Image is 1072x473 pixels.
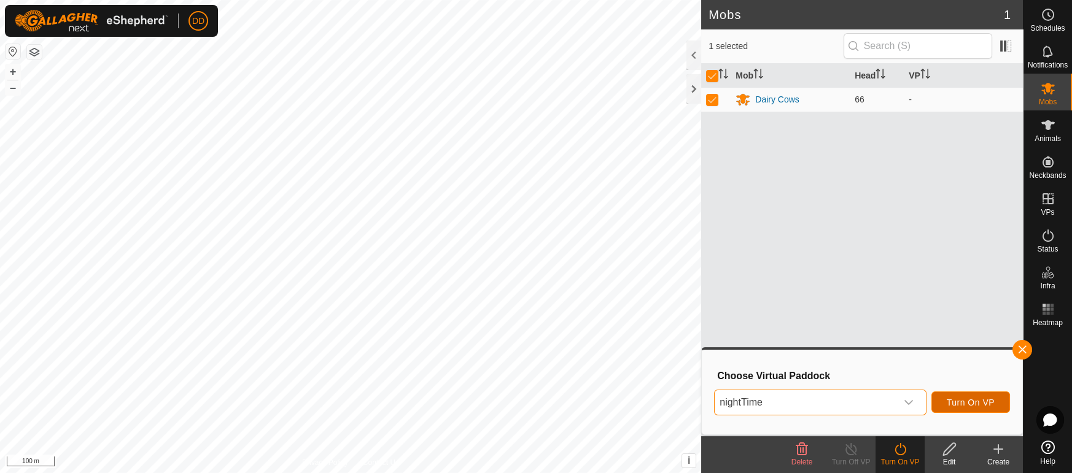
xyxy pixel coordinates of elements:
div: Turn On VP [876,456,925,467]
button: – [6,80,20,95]
input: Search (S) [844,33,992,59]
p-sorticon: Activate to sort [920,71,930,80]
div: Edit [925,456,974,467]
span: Heatmap [1033,319,1063,326]
button: i [682,454,696,467]
div: Turn Off VP [826,456,876,467]
a: Contact Us [363,457,399,468]
span: Schedules [1030,25,1065,32]
td: - [904,87,1023,112]
button: Turn On VP [931,391,1010,413]
span: Turn On VP [947,398,995,407]
span: Animals [1035,135,1061,142]
button: Map Layers [27,45,42,60]
span: Delete [791,458,813,466]
span: 1 selected [709,40,843,53]
span: Status [1037,245,1058,253]
div: Create [974,456,1023,467]
button: Reset Map [6,44,20,59]
a: Privacy Policy [302,457,348,468]
div: dropdown trigger [896,390,921,415]
span: Infra [1040,282,1055,290]
span: Help [1040,458,1055,465]
span: 1 [1004,6,1011,24]
p-sorticon: Activate to sort [876,71,885,80]
th: Mob [731,64,850,88]
h3: Choose Virtual Paddock [717,370,1010,382]
img: Gallagher Logo [15,10,168,32]
th: Head [850,64,904,88]
span: Notifications [1028,61,1068,69]
div: Dairy Cows [755,93,799,106]
span: DD [192,15,204,28]
span: nightTime [715,390,896,415]
span: i [688,455,690,466]
span: Neckbands [1029,172,1066,179]
span: Mobs [1039,98,1057,106]
span: VPs [1041,209,1054,216]
p-sorticon: Activate to sort [718,71,728,80]
a: Help [1023,436,1072,470]
p-sorticon: Activate to sort [753,71,763,80]
button: + [6,64,20,79]
span: 66 [855,94,864,104]
h2: Mobs [709,7,1004,22]
th: VP [904,64,1023,88]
